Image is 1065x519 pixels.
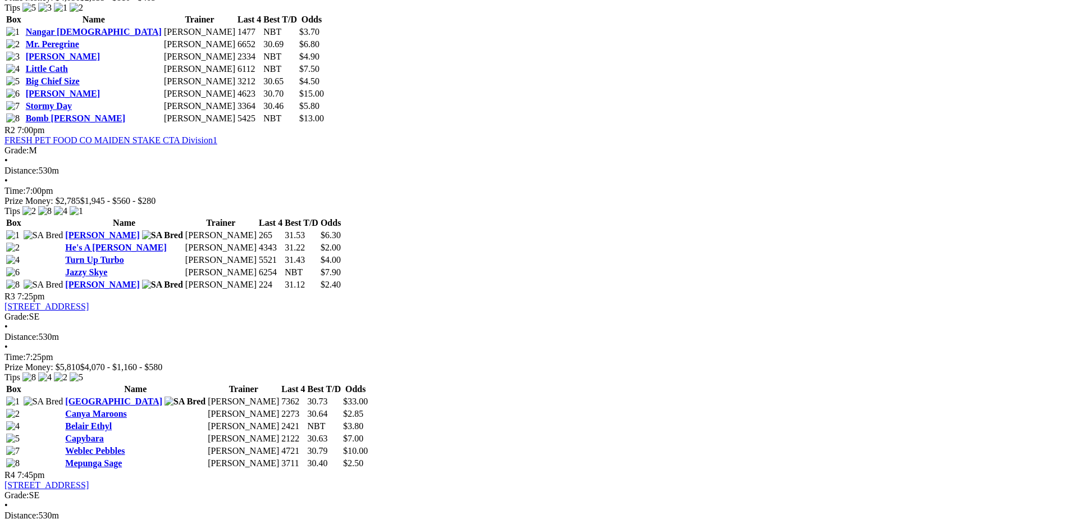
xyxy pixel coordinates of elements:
[237,14,262,25] th: Last 4
[6,101,20,111] img: 7
[237,51,262,62] td: 2334
[163,14,236,25] th: Trainer
[65,255,124,265] a: Turn Up Turbo
[207,396,280,407] td: [PERSON_NAME]
[258,217,283,229] th: Last 4
[4,156,8,165] span: •
[6,113,20,124] img: 8
[26,27,162,37] a: Nangar [DEMOGRAPHIC_DATA]
[299,101,319,111] span: $5.80
[4,312,1061,322] div: SE
[185,254,257,266] td: [PERSON_NAME]
[284,267,319,278] td: NBT
[6,15,21,24] span: Box
[4,332,1061,342] div: 530m
[281,384,305,395] th: Last 4
[24,230,63,240] img: SA Bred
[307,384,342,395] th: Best T/D
[320,217,341,229] th: Odds
[26,89,100,98] a: [PERSON_NAME]
[237,76,262,87] td: 3212
[307,396,342,407] td: 30.73
[281,396,305,407] td: 7362
[17,470,45,480] span: 7:45pm
[299,113,324,123] span: $13.00
[17,125,45,135] span: 7:00pm
[258,279,283,290] td: 224
[207,433,280,444] td: [PERSON_NAME]
[25,14,162,25] th: Name
[185,279,257,290] td: [PERSON_NAME]
[6,52,20,62] img: 3
[163,76,236,87] td: [PERSON_NAME]
[4,470,15,480] span: R4
[4,145,1061,156] div: M
[4,322,8,331] span: •
[4,145,29,155] span: Grade:
[4,372,20,382] span: Tips
[299,39,319,49] span: $6.80
[65,397,162,406] a: [GEOGRAPHIC_DATA]
[321,243,341,252] span: $2.00
[258,254,283,266] td: 5521
[299,89,324,98] span: $15.00
[258,267,283,278] td: 6254
[281,445,305,457] td: 4721
[6,218,21,227] span: Box
[237,26,262,38] td: 1477
[185,230,257,241] td: [PERSON_NAME]
[4,302,89,311] a: [STREET_ADDRESS]
[4,352,26,362] span: Time:
[4,196,1061,206] div: Prize Money: $2,785
[263,76,298,87] td: 30.65
[4,342,8,352] span: •
[4,480,89,490] a: [STREET_ADDRESS]
[142,280,183,290] img: SA Bred
[6,39,20,49] img: 2
[70,206,83,216] img: 1
[26,39,79,49] a: Mr. Peregrine
[207,384,280,395] th: Trainer
[343,446,368,456] span: $10.00
[321,255,341,265] span: $4.00
[70,3,83,13] img: 2
[307,408,342,420] td: 30.64
[281,458,305,469] td: 3711
[284,230,319,241] td: 31.53
[4,166,1061,176] div: 530m
[284,254,319,266] td: 31.43
[26,52,100,61] a: [PERSON_NAME]
[307,433,342,444] td: 30.63
[38,372,52,383] img: 4
[4,3,20,12] span: Tips
[65,458,122,468] a: Mepunga Sage
[343,409,363,418] span: $2.85
[4,166,38,175] span: Distance:
[185,217,257,229] th: Trainer
[65,267,107,277] a: Jazzy Skye
[6,409,20,419] img: 2
[6,230,20,240] img: 1
[185,242,257,253] td: [PERSON_NAME]
[6,243,20,253] img: 2
[343,397,368,406] span: $33.00
[258,242,283,253] td: 4343
[4,490,29,500] span: Grade:
[284,242,319,253] td: 31.22
[80,196,156,206] span: $1,945 - $560 - $280
[4,312,29,321] span: Grade:
[263,113,298,124] td: NBT
[6,421,20,431] img: 4
[65,446,125,456] a: Weblec Pebbles
[6,384,21,394] span: Box
[321,267,341,277] span: $7.90
[4,176,8,185] span: •
[263,14,298,25] th: Best T/D
[263,26,298,38] td: NBT
[299,64,319,74] span: $7.50
[263,63,298,75] td: NBT
[65,230,139,240] a: [PERSON_NAME]
[6,89,20,99] img: 6
[22,372,36,383] img: 8
[142,230,183,240] img: SA Bred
